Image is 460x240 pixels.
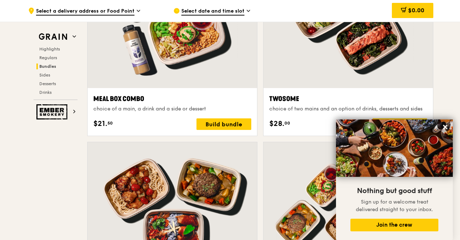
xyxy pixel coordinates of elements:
span: 50 [107,120,113,126]
span: Desserts [39,81,56,86]
div: Build bundle [196,118,251,130]
span: $28. [269,118,284,129]
img: DSC07876-Edit02-Large.jpeg [336,119,453,177]
button: Join the crew [350,219,438,231]
span: $0.00 [408,7,424,14]
div: choice of two mains and an option of drinks, desserts and sides [269,105,427,113]
span: Bundles [39,64,56,69]
span: Nothing but good stuff [357,187,432,195]
img: Grain web logo [36,30,70,43]
div: Twosome [269,94,427,104]
span: 00 [284,120,290,126]
img: Ember Smokery web logo [36,104,70,119]
span: Highlights [39,47,60,52]
span: Sides [39,73,50,78]
span: Drinks [39,90,52,95]
div: choice of a main, a drink and a side or dessert [93,105,251,113]
span: Select date and time slot [181,8,244,16]
span: Select a delivery address or Food Point [36,8,134,16]
span: Sign up for a welcome treat delivered straight to your inbox. [356,199,433,213]
button: Close [439,121,451,133]
span: $21. [93,118,107,129]
span: Regulars [39,55,57,60]
div: Build bundle [372,118,427,130]
div: Meal Box Combo [93,94,251,104]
